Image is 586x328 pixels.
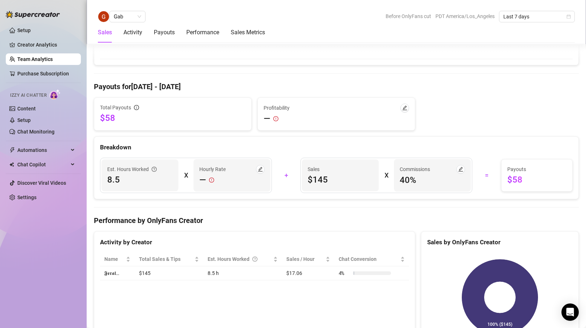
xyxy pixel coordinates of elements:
[17,27,31,33] a: Setup
[339,255,399,263] span: Chat Conversion
[107,174,173,185] span: 8.5
[9,147,15,153] span: thunderbolt
[339,269,350,277] span: 4 %
[17,180,66,186] a: Discover Viral Videos
[9,162,14,167] img: Chat Copilot
[203,266,282,280] td: 8.5 h
[184,170,188,181] div: X
[17,39,75,51] a: Creator Analytics
[104,255,125,263] span: Name
[10,92,47,99] span: Izzy AI Chatter
[152,165,157,173] span: question-circle
[139,255,193,263] span: Total Sales & Tips
[209,174,214,186] span: exclamation-circle
[334,252,409,266] th: Chat Conversion
[264,104,290,112] span: Profitability
[49,89,61,100] img: AI Chatter
[98,28,112,37] div: Sales
[286,255,324,263] span: Sales / Hour
[135,252,203,266] th: Total Sales & Tips
[17,144,69,156] span: Automations
[507,165,567,173] span: Payouts
[199,174,206,186] span: —
[17,106,36,111] a: Content
[123,28,142,37] div: Activity
[135,266,203,280] td: $145
[98,11,109,22] img: Gab
[94,215,579,226] h4: Performance by OnlyFans Creator
[435,11,495,22] span: PDT America/Los_Angeles
[507,174,567,185] span: $58
[282,252,334,266] th: Sales / Hour
[400,174,465,186] span: 40 %
[17,159,69,170] span: Chat Copilot
[100,112,246,124] span: $58
[100,143,573,152] div: Breakdown
[17,129,55,135] a: Chat Monitoring
[427,237,573,247] div: Sales by OnlyFans Creator
[94,82,579,92] h4: Payouts for [DATE] - [DATE]
[100,237,409,247] div: Activity by Creator
[276,170,296,181] div: +
[231,28,265,37] div: Sales Metrics
[17,71,69,76] a: Purchase Subscription
[17,56,53,62] a: Team Analytics
[100,104,131,111] span: Total Payouts
[17,194,36,200] a: Settings
[308,165,373,173] span: Sales
[477,170,497,181] div: =
[308,174,373,185] span: $145
[252,255,257,263] span: question-circle
[258,167,263,172] span: edit
[386,11,431,22] span: Before OnlyFans cut
[100,252,135,266] th: Name
[114,11,141,22] span: Gab
[6,11,60,18] img: logo-BBDzfeDw.svg
[273,116,278,121] span: exclamation-circle
[458,167,463,172] span: edit
[186,28,219,37] div: Performance
[199,165,226,173] article: Hourly Rate
[107,165,157,173] div: Est. Hours Worked
[17,117,31,123] a: Setup
[154,28,175,37] div: Payouts
[264,113,270,124] span: —
[567,14,571,19] span: calendar
[400,165,430,173] article: Commissions
[100,266,135,280] td: 𝕱𝖊𝖗𝖆𝖑…
[134,105,139,110] span: info-circle
[402,105,407,110] span: edit
[503,11,570,22] span: Last 7 days
[385,170,388,181] div: X
[561,303,579,321] div: Open Intercom Messenger
[282,266,334,280] td: $17.06
[208,255,272,263] div: Est. Hours Worked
